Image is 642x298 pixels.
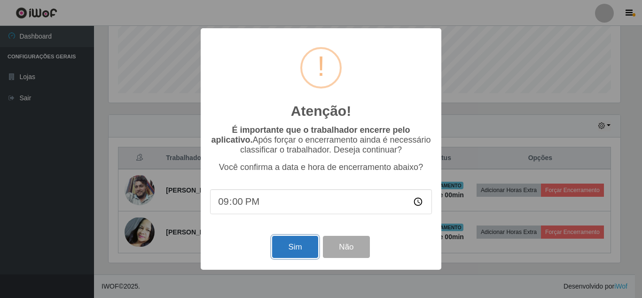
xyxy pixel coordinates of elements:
[210,162,432,172] p: Você confirma a data e hora de encerramento abaixo?
[272,236,318,258] button: Sim
[323,236,369,258] button: Não
[210,125,432,155] p: Após forçar o encerramento ainda é necessário classificar o trabalhador. Deseja continuar?
[291,103,351,120] h2: Atenção!
[211,125,410,145] b: É importante que o trabalhador encerre pelo aplicativo.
